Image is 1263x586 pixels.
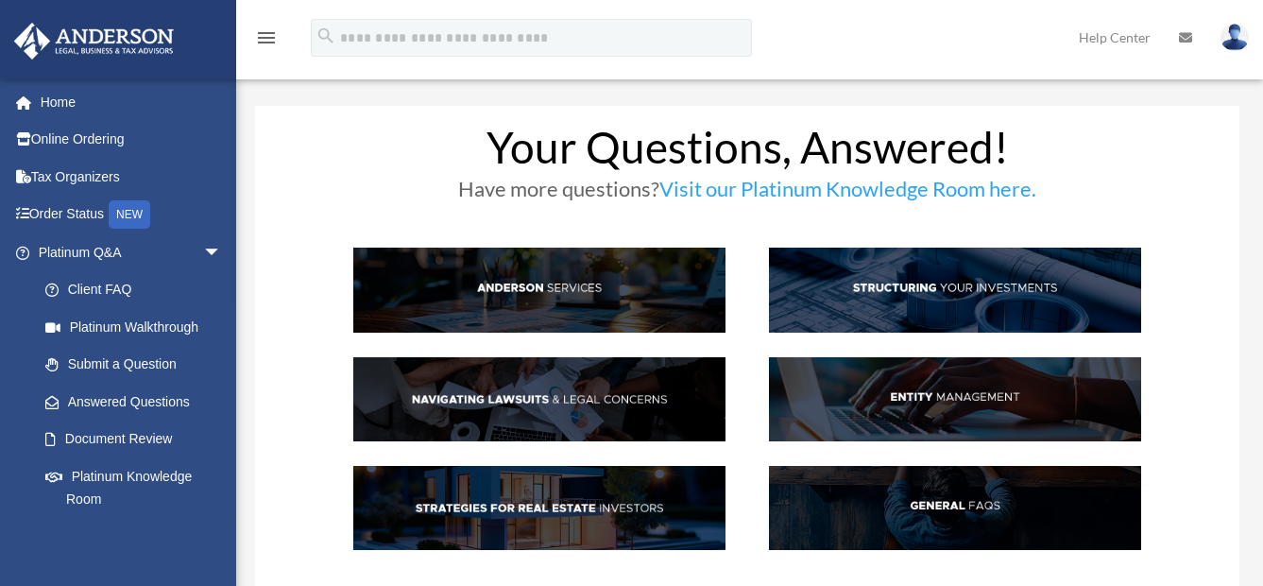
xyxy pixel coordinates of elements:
[255,33,278,49] a: menu
[13,158,250,196] a: Tax Organizers
[316,26,336,46] i: search
[203,233,241,272] span: arrow_drop_down
[353,126,1141,179] h1: Your Questions, Answered!
[26,457,250,518] a: Platinum Knowledge Room
[13,233,250,271] a: Platinum Q&Aarrow_drop_down
[255,26,278,49] i: menu
[353,357,725,441] img: NavLaw_hdr
[13,196,250,234] a: Order StatusNEW
[13,83,250,121] a: Home
[26,383,250,421] a: Answered Questions
[26,421,250,458] a: Document Review
[13,121,250,159] a: Online Ordering
[353,179,1141,209] h3: Have more questions?
[26,308,250,346] a: Platinum Walkthrough
[26,518,250,578] a: Tax & Bookkeeping Packages
[769,357,1141,441] img: EntManag_hdr
[769,466,1141,550] img: GenFAQ_hdr
[9,23,179,60] img: Anderson Advisors Platinum Portal
[26,271,241,309] a: Client FAQ
[353,248,725,332] img: AndServ_hdr
[769,248,1141,332] img: StructInv_hdr
[26,346,250,384] a: Submit a Question
[109,200,150,229] div: NEW
[1220,24,1249,51] img: User Pic
[353,466,725,550] img: StratsRE_hdr
[659,176,1036,211] a: Visit our Platinum Knowledge Room here.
